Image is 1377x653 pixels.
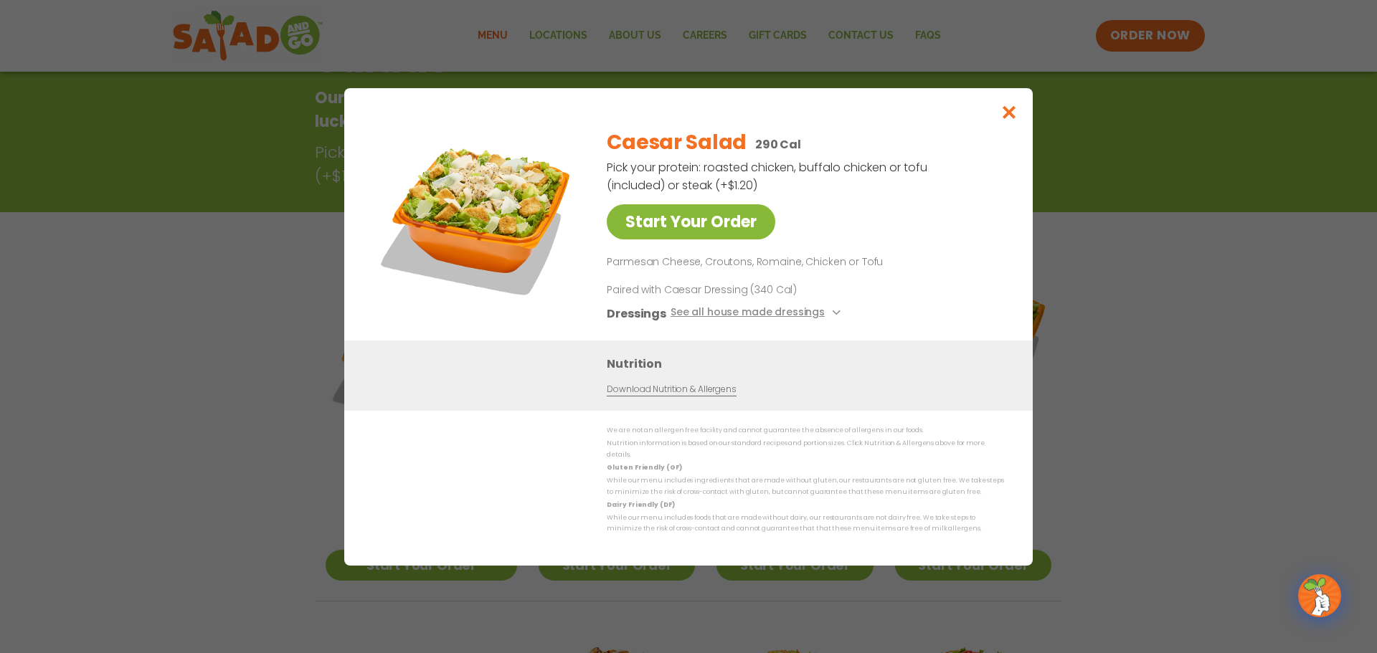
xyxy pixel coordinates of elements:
a: Download Nutrition & Allergens [607,382,736,396]
p: Pick your protein: roasted chicken, buffalo chicken or tofu (included) or steak (+$1.20) [607,158,929,194]
button: Close modal [986,88,1033,136]
img: Featured product photo for Caesar Salad [377,117,577,318]
p: 290 Cal [755,135,801,153]
p: While our menu includes ingredients that are made without gluten, our restaurants are not gluten ... [607,475,1004,497]
h3: Nutrition [607,354,1011,372]
strong: Gluten Friendly (GF) [607,463,681,472]
p: Nutrition information is based on our standard recipes and portion sizes. Click Nutrition & Aller... [607,438,1004,460]
p: While our menu includes foods that are made without dairy, our restaurants are not dairy free. We... [607,513,1004,535]
a: Start Your Order [607,204,775,239]
button: See all house made dressings [671,304,845,322]
h2: Caesar Salad [607,128,747,158]
p: Paired with Caesar Dressing (340 Cal) [607,282,872,297]
p: We are not an allergen free facility and cannot guarantee the absence of allergens in our foods. [607,425,1004,436]
p: Parmesan Cheese, Croutons, Romaine, Chicken or Tofu [607,254,998,271]
h3: Dressings [607,304,666,322]
img: wpChatIcon [1300,576,1340,616]
strong: Dairy Friendly (DF) [607,500,674,508]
